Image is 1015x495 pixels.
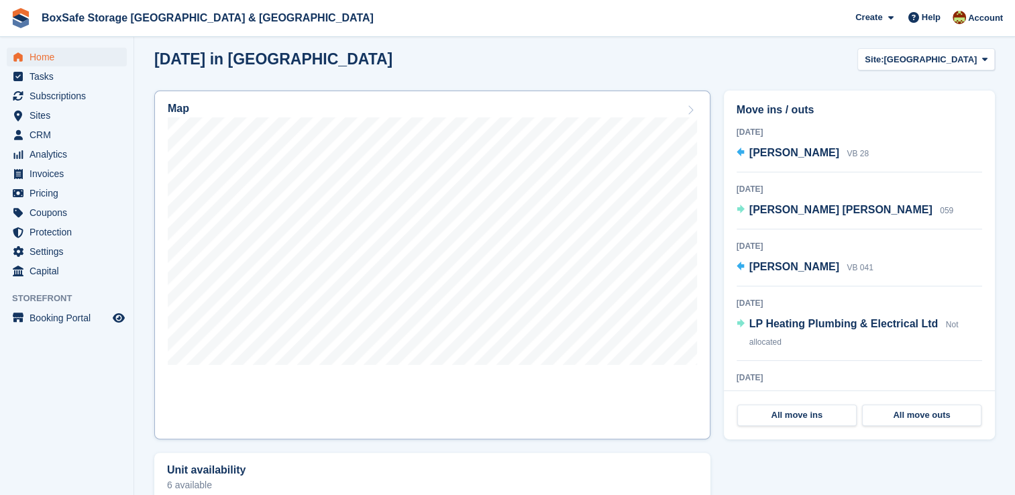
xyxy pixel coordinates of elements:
h2: Move ins / outs [737,102,982,118]
span: Analytics [30,145,110,164]
div: [DATE] [737,240,982,252]
img: Kim [953,11,966,24]
a: [PERSON_NAME] VB 28 [737,145,869,162]
div: [DATE] [737,126,982,138]
span: Protection [30,223,110,241]
a: Preview store [111,310,127,326]
p: 6 available [167,480,698,490]
span: Account [968,11,1003,25]
a: menu [7,203,127,222]
h2: Map [168,103,189,115]
span: Sites [30,106,110,125]
div: [DATE] [737,183,982,195]
span: Invoices [30,164,110,183]
div: [DATE] [737,372,982,384]
a: menu [7,125,127,144]
a: menu [7,164,127,183]
a: menu [7,309,127,327]
span: Pricing [30,184,110,203]
a: All move outs [862,404,981,426]
span: VB 28 [847,149,869,158]
a: menu [7,184,127,203]
span: [PERSON_NAME] [749,261,839,272]
span: VB 041 [847,263,873,272]
a: menu [7,106,127,125]
span: Subscriptions [30,87,110,105]
span: [PERSON_NAME] [PERSON_NAME] [749,204,932,215]
a: menu [7,145,127,164]
span: Site: [865,53,884,66]
span: Storefront [12,292,133,305]
span: LP Heating Plumbing & Electrical Ltd [749,318,939,329]
span: Not allocated [749,320,959,347]
a: Map [154,91,710,439]
span: Home [30,48,110,66]
img: stora-icon-8386f47178a22dfd0bd8f6a31ec36ba5ce8667c1dd55bd0f319d3a0aa187defe.svg [11,8,31,28]
span: [PERSON_NAME] [749,147,839,158]
a: [PERSON_NAME] VB 041 [737,259,873,276]
span: Coupons [30,203,110,222]
span: 059 [940,206,953,215]
a: menu [7,262,127,280]
a: LP Heating Plumbing & Electrical Ltd Not allocated [737,316,982,351]
a: [PERSON_NAME] [PERSON_NAME] 059 [737,202,953,219]
a: menu [7,87,127,105]
span: Help [922,11,941,24]
span: Capital [30,262,110,280]
a: menu [7,223,127,241]
h2: [DATE] in [GEOGRAPHIC_DATA] [154,50,392,68]
a: menu [7,242,127,261]
a: menu [7,67,127,86]
span: [GEOGRAPHIC_DATA] [884,53,977,66]
button: Site: [GEOGRAPHIC_DATA] [857,48,995,70]
span: Settings [30,242,110,261]
span: Tasks [30,67,110,86]
span: Booking Portal [30,309,110,327]
span: CRM [30,125,110,144]
span: Create [855,11,882,24]
h2: Unit availability [167,464,246,476]
a: All move ins [737,404,857,426]
a: BoxSafe Storage [GEOGRAPHIC_DATA] & [GEOGRAPHIC_DATA] [36,7,379,29]
a: menu [7,48,127,66]
div: [DATE] [737,297,982,309]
